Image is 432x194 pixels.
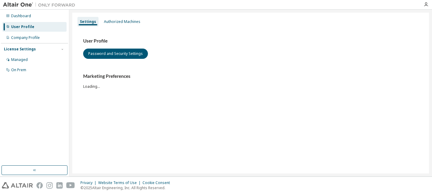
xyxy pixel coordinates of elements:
[11,35,40,40] div: Company Profile
[80,180,98,185] div: Privacy
[80,19,96,24] div: Settings
[66,182,75,189] img: youtube.svg
[83,38,418,44] h3: User Profile
[104,19,140,24] div: Authorized Machines
[83,73,418,79] h3: Marketing Preferences
[36,182,43,189] img: facebook.svg
[11,68,26,72] div: On Prem
[83,49,148,59] button: Password and Security Settings
[3,2,78,8] img: Altair One
[80,185,174,190] p: © 2025 Altair Engineering, Inc. All Rights Reserved.
[4,47,36,52] div: License Settings
[11,14,31,18] div: Dashboard
[98,180,142,185] div: Website Terms of Use
[83,73,418,89] div: Loading...
[142,180,174,185] div: Cookie Consent
[11,24,34,29] div: User Profile
[46,182,53,189] img: instagram.svg
[11,57,28,62] div: Managed
[2,182,33,189] img: altair_logo.svg
[56,182,63,189] img: linkedin.svg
